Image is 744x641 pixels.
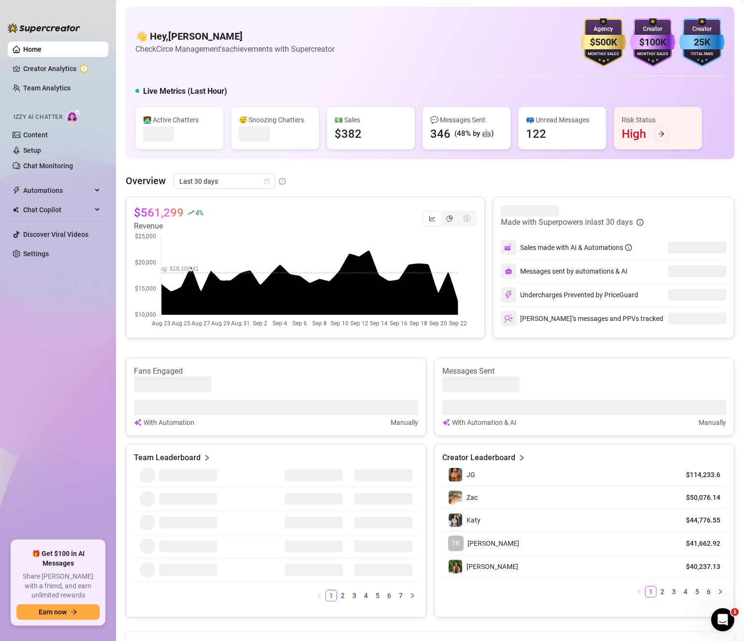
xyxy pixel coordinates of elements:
article: Fans Engaged [134,366,418,377]
span: Share [PERSON_NAME] with a friend, and earn unlimited rewards [16,572,100,600]
article: Made with Superpowers in last 30 days [501,217,633,228]
a: 6 [384,590,394,601]
a: 4 [361,590,371,601]
div: $382 [335,126,362,142]
div: Risk Status [622,115,694,125]
img: gold-badge-CigiZidd.svg [581,18,626,67]
article: Creator Leaderboard [442,452,515,464]
li: 3 [668,586,680,597]
img: JG [449,468,462,481]
button: left [314,590,325,601]
article: Messages Sent [442,366,727,377]
a: 1 [326,590,336,601]
img: blue-badge-DgoSNQY1.svg [679,18,725,67]
a: Setup [23,146,41,154]
article: Check Circe Management's achievements with Supercreator [135,43,335,55]
a: Settings [23,250,49,258]
article: Overview [126,174,166,188]
img: svg%3e [504,243,513,252]
article: $114,233.6 [676,470,720,480]
li: 2 [337,590,349,601]
a: 3 [349,590,360,601]
li: 1 [645,586,656,597]
img: Chat Copilot [13,206,19,213]
div: Monthly Sales [581,51,626,58]
a: Chat Monitoring [23,162,73,170]
span: calendar [264,178,270,184]
button: Earn nowarrow-right [16,604,100,620]
span: JG [467,471,475,479]
article: $41,662.92 [676,539,720,548]
a: 3 [669,586,679,597]
span: rise [188,209,194,216]
li: Previous Page [314,590,325,601]
span: info-circle [279,178,286,185]
li: Next Page [407,590,418,601]
img: Nathaniel [449,560,462,573]
div: segmented control [423,211,477,226]
span: thunderbolt [13,187,20,194]
iframe: Intercom live chat [711,608,734,631]
span: 🎁 Get $100 in AI Messages [16,549,100,568]
img: purple-badge-B9DA21FR.svg [630,18,675,67]
span: dollar-circle [464,215,470,222]
span: pie-chart [446,215,453,222]
span: left [317,593,322,598]
li: 4 [680,586,691,597]
a: 5 [692,586,702,597]
article: Revenue [134,220,203,232]
div: Messages sent by automations & AI [501,263,627,279]
article: $50,076.14 [676,493,720,502]
li: Previous Page [633,586,645,597]
span: 4 % [195,208,203,217]
div: Sales made with AI & Automations [520,242,632,253]
div: 👩‍💻 Active Chatters [143,115,216,125]
span: arrow-right [71,609,77,615]
article: $44,776.55 [676,515,720,525]
span: [PERSON_NAME] [467,563,518,570]
img: svg%3e [505,267,512,275]
span: 1 [731,608,739,616]
div: 346 [430,126,451,142]
span: Izzy AI Chatter [14,113,62,122]
span: line-chart [429,215,436,222]
button: right [407,590,418,601]
li: Next Page [715,586,726,597]
div: [PERSON_NAME]’s messages and PPVs tracked [501,311,663,326]
li: 6 [383,590,395,601]
article: Manually [699,417,726,428]
span: TR [452,538,460,549]
img: svg%3e [134,417,142,428]
span: arrow-right [658,131,665,137]
span: Zac [467,494,478,501]
a: 2 [337,590,348,601]
span: Katy [467,516,481,524]
div: 25K [679,35,725,50]
li: 2 [656,586,668,597]
a: Team Analytics [23,84,71,92]
span: right [717,589,723,595]
article: With Automation [144,417,194,428]
div: 💬 Messages Sent [430,115,503,125]
a: Discover Viral Videos [23,231,88,238]
div: Undercharges Prevented by PriceGuard [501,287,638,303]
div: Total Fans [679,51,725,58]
span: right [204,452,210,464]
a: 2 [657,586,668,597]
div: 122 [526,126,546,142]
div: Monthly Sales [630,51,675,58]
span: [PERSON_NAME] [467,539,519,547]
span: right [518,452,525,464]
div: 😴 Snoozing Chatters [239,115,311,125]
img: Zac [449,491,462,504]
img: Katy [449,513,462,527]
span: info-circle [625,244,632,251]
article: Manually [391,417,418,428]
div: 📪 Unread Messages [526,115,598,125]
button: right [715,586,726,597]
img: svg%3e [504,291,513,299]
li: 1 [325,590,337,601]
img: svg%3e [442,417,450,428]
div: $500K [581,35,626,50]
